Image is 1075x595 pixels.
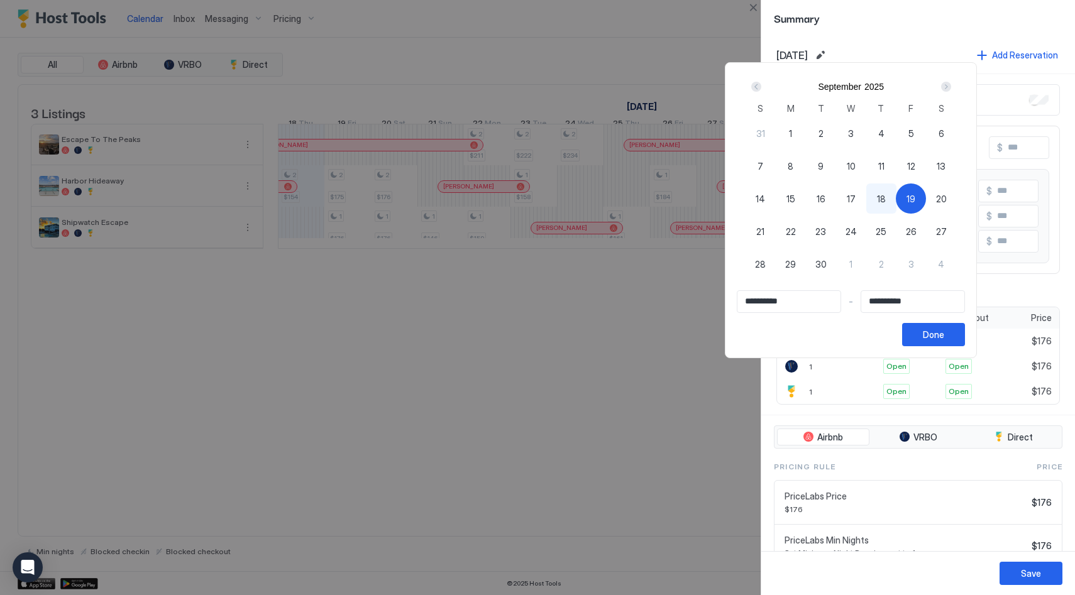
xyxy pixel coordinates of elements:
[787,102,795,115] span: M
[776,216,806,246] button: 22
[756,225,764,238] span: 21
[879,258,884,271] span: 2
[936,192,947,205] span: 20
[846,225,857,238] span: 24
[866,249,896,279] button: 2
[937,160,945,173] span: 13
[908,127,914,140] span: 5
[789,127,792,140] span: 1
[866,151,896,181] button: 11
[776,118,806,148] button: 1
[923,328,944,341] div: Done
[908,258,914,271] span: 3
[836,151,866,181] button: 10
[876,225,886,238] span: 25
[756,192,765,205] span: 14
[847,102,855,115] span: W
[896,118,926,148] button: 5
[861,291,964,312] input: Input Field
[836,216,866,246] button: 24
[817,192,825,205] span: 16
[926,151,956,181] button: 13
[836,249,866,279] button: 1
[815,225,826,238] span: 23
[746,151,776,181] button: 7
[746,183,776,214] button: 14
[815,258,827,271] span: 30
[849,258,852,271] span: 1
[818,160,824,173] span: 9
[866,118,896,148] button: 4
[746,249,776,279] button: 28
[836,118,866,148] button: 3
[896,249,926,279] button: 3
[866,183,896,214] button: 18
[938,258,944,271] span: 4
[746,216,776,246] button: 21
[908,102,913,115] span: F
[866,216,896,246] button: 25
[926,249,956,279] button: 4
[818,102,824,115] span: T
[737,291,841,312] input: Input Field
[755,258,766,271] span: 28
[896,183,926,214] button: 19
[806,216,836,246] button: 23
[864,82,884,92] button: 2025
[926,216,956,246] button: 27
[906,225,917,238] span: 26
[926,118,956,148] button: 6
[847,160,856,173] span: 10
[878,127,885,140] span: 4
[926,183,956,214] button: 20
[806,151,836,181] button: 9
[756,127,765,140] span: 31
[937,79,954,94] button: Next
[907,192,915,205] span: 19
[746,118,776,148] button: 31
[749,79,766,94] button: Prev
[788,160,793,173] span: 8
[836,183,866,214] button: 17
[847,192,856,205] span: 17
[776,183,806,214] button: 15
[877,192,886,205] span: 18
[902,323,965,346] button: Done
[819,127,824,140] span: 2
[939,102,944,115] span: S
[907,160,915,173] span: 12
[848,127,854,140] span: 3
[786,225,796,238] span: 22
[818,82,861,92] button: September
[936,225,947,238] span: 27
[758,102,763,115] span: S
[878,160,885,173] span: 11
[758,160,763,173] span: 7
[806,183,836,214] button: 16
[939,127,944,140] span: 6
[806,118,836,148] button: 2
[896,216,926,246] button: 26
[786,192,795,205] span: 15
[806,249,836,279] button: 30
[776,249,806,279] button: 29
[849,296,853,307] span: -
[13,552,43,582] div: Open Intercom Messenger
[896,151,926,181] button: 12
[878,102,884,115] span: T
[776,151,806,181] button: 8
[785,258,796,271] span: 29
